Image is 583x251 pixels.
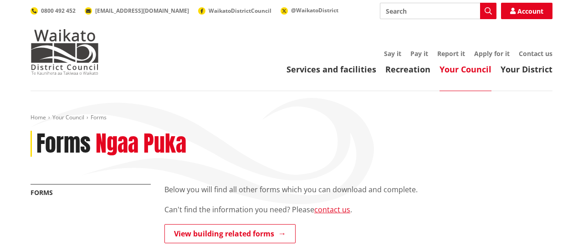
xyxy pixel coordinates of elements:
a: Home [31,113,46,121]
a: Contact us [519,49,552,58]
a: @WaikatoDistrict [281,6,338,14]
a: Forms [31,188,53,197]
a: Your Council [52,113,84,121]
a: 0800 492 452 [31,7,76,15]
a: Services and facilities [286,64,376,75]
span: Forms [91,113,107,121]
a: Recreation [385,64,430,75]
a: Your Council [440,64,491,75]
input: Search input [380,3,496,19]
span: @WaikatoDistrict [291,6,338,14]
p: Below you will find all other forms which you can download and complete. [164,184,552,195]
a: [EMAIL_ADDRESS][DOMAIN_NAME] [85,7,189,15]
a: contact us [314,205,350,215]
a: WaikatoDistrictCouncil [198,7,271,15]
img: Waikato District Council - Te Kaunihera aa Takiwaa o Waikato [31,29,99,75]
span: [EMAIL_ADDRESS][DOMAIN_NAME] [95,7,189,15]
span: 0800 492 452 [41,7,76,15]
a: View building related forms [164,224,296,243]
nav: breadcrumb [31,114,552,122]
h1: Forms [36,131,91,157]
a: Your District [501,64,552,75]
a: Say it [384,49,401,58]
a: Account [501,3,552,19]
a: Report it [437,49,465,58]
span: WaikatoDistrictCouncil [209,7,271,15]
a: Apply for it [474,49,510,58]
h2: Ngaa Puka [96,131,186,157]
p: Can't find the information you need? Please . [164,204,552,215]
a: Pay it [410,49,428,58]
